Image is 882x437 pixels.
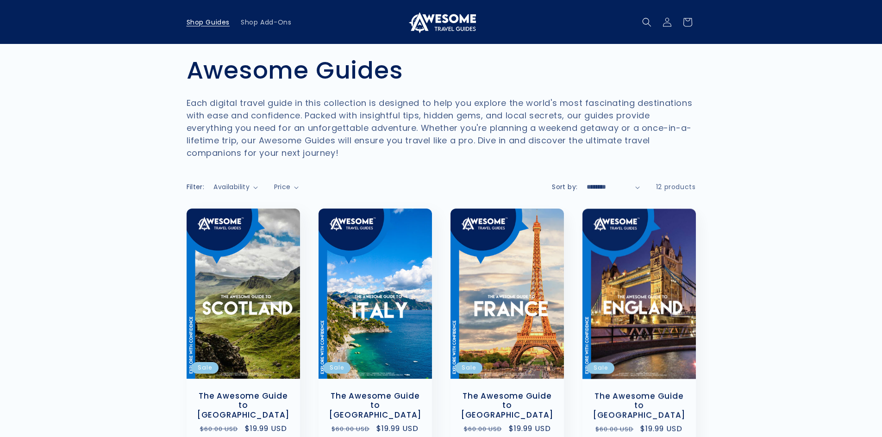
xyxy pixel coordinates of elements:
span: Shop Add-Ons [241,18,291,26]
span: Availability [213,182,250,191]
h1: Awesome Guides [187,55,696,85]
a: The Awesome Guide to [GEOGRAPHIC_DATA] [460,391,555,420]
a: The Awesome Guide to [GEOGRAPHIC_DATA] [196,391,291,420]
summary: Search [637,12,657,32]
label: Sort by: [552,182,577,191]
span: 12 products [656,182,696,191]
a: Shop Guides [181,12,236,32]
p: Each digital travel guide in this collection is designed to help you explore the world's most fas... [187,97,696,159]
summary: Availability (0 selected) [213,182,257,192]
h2: Filter: [187,182,205,192]
span: Price [274,182,291,191]
summary: Price [274,182,299,192]
a: The Awesome Guide to [GEOGRAPHIC_DATA] [592,391,687,420]
a: Awesome Travel Guides [403,7,479,37]
img: Awesome Travel Guides [407,11,476,33]
span: Shop Guides [187,18,230,26]
a: The Awesome Guide to [GEOGRAPHIC_DATA] [328,391,423,420]
a: Shop Add-Ons [235,12,297,32]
